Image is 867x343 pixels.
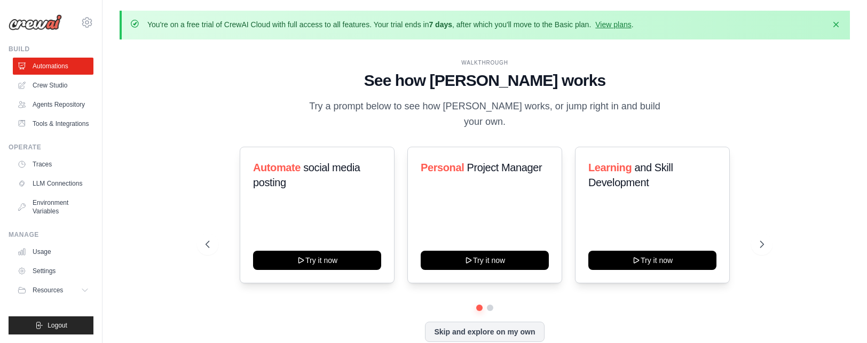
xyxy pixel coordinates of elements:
[253,162,360,188] span: social media posting
[588,251,716,270] button: Try it now
[33,286,63,294] span: Resources
[425,322,544,342] button: Skip and explore on my own
[429,20,452,29] strong: 7 days
[9,14,62,30] img: Logo
[305,99,664,130] p: Try a prompt below to see how [PERSON_NAME] works, or jump right in and build your own.
[13,175,93,192] a: LLM Connections
[9,143,93,151] div: Operate
[421,162,464,173] span: Personal
[9,45,93,53] div: Build
[13,77,93,94] a: Crew Studio
[206,59,764,67] div: WALKTHROUGH
[421,251,549,270] button: Try it now
[253,251,381,270] button: Try it now
[9,316,93,334] button: Logout
[13,58,93,75] a: Automations
[13,282,93,299] button: Resources
[13,96,93,113] a: Agents Repository
[13,243,93,260] a: Usage
[9,230,93,239] div: Manage
[13,156,93,173] a: Traces
[595,20,631,29] a: View plans
[467,162,542,173] span: Project Manager
[588,162,632,173] span: Learning
[13,262,93,280] a: Settings
[13,115,93,132] a: Tools & Integrations
[13,194,93,220] a: Environment Variables
[206,71,764,90] h1: See how [PERSON_NAME] works
[48,321,67,330] span: Logout
[253,162,301,173] span: Automate
[147,19,634,30] p: You're on a free trial of CrewAI Cloud with full access to all features. Your trial ends in , aft...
